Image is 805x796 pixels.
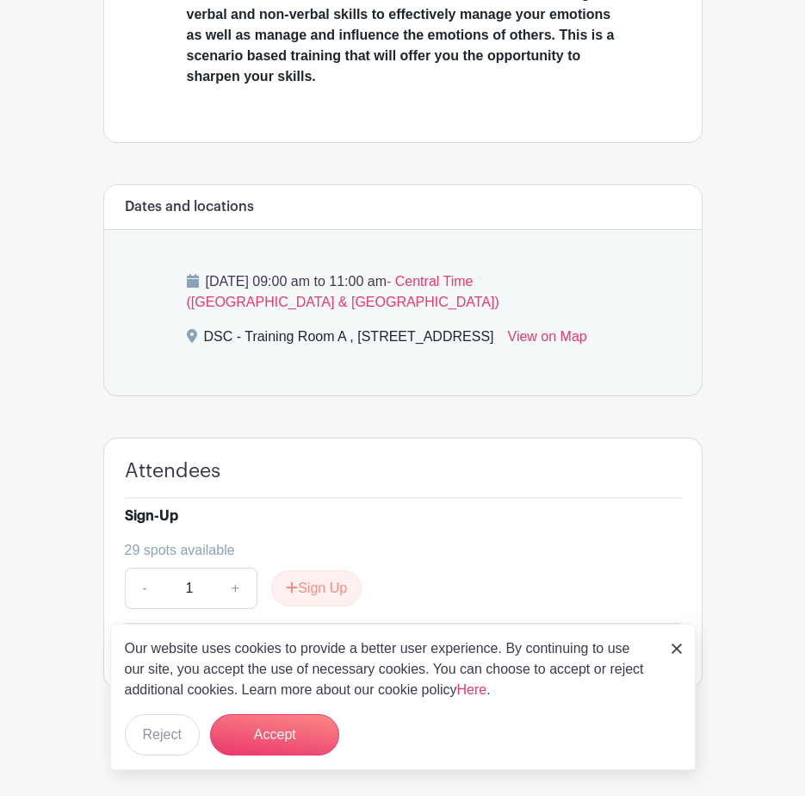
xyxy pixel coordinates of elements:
[125,714,200,756] button: Reject
[457,682,487,697] a: Here
[187,271,619,313] p: [DATE] 09:00 am to 11:00 am
[271,570,362,606] button: Sign Up
[672,644,682,654] img: close_button-5f87c8562297e5c2d7936805f587ecaba9071eb48480494691a3f1689db116b3.svg
[214,568,257,609] a: +
[125,459,220,483] h4: Attendees
[204,326,494,354] div: DSC - Training Room A , [STREET_ADDRESS]
[210,714,339,756] button: Accept
[125,540,667,561] div: 29 spots available
[125,638,653,700] p: Our website uses cookies to provide a better user experience. By continuing to use our site, you ...
[125,568,164,609] a: -
[125,506,178,526] div: Sign-Up
[508,326,587,354] a: View on Map
[125,199,254,215] h6: Dates and locations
